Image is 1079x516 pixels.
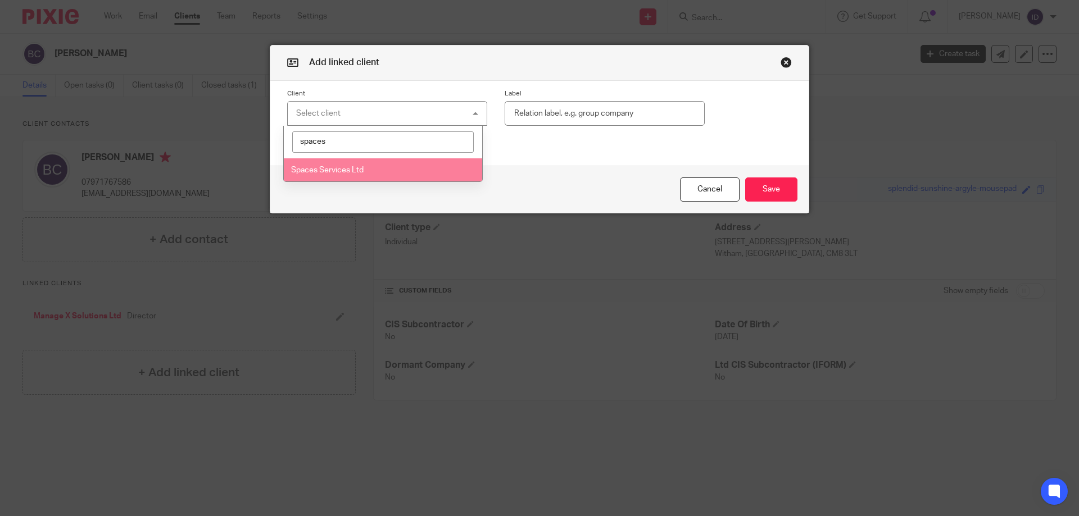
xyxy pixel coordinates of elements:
button: Save [745,177,797,202]
input: Search options... [292,131,474,153]
label: Client [287,89,487,98]
label: Label [505,89,705,98]
button: Cancel [680,177,740,202]
div: Select client [296,109,341,117]
span: Spaces Services Ltd [291,166,364,174]
input: Relation label, e.g. group company [505,101,705,126]
span: Add linked client [309,58,379,67]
